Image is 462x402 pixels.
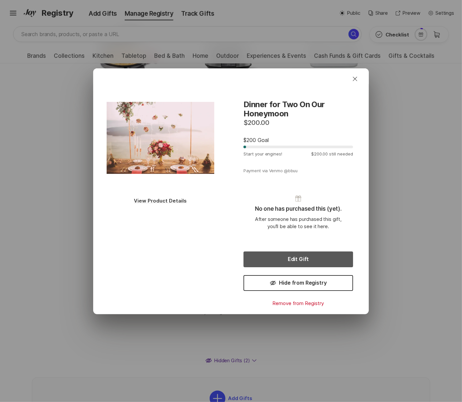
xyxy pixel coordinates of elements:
[243,151,282,157] p: Start your engines!
[243,168,353,174] button: Payment via Venmo @bbuu
[252,216,345,230] p: After someone has purchased this gift, you'll be able to see it here.
[134,198,187,204] a: View Product Details
[243,137,353,143] div: $200 Goal
[243,251,353,267] button: Edit Gift
[243,275,353,291] button: Hide from Registry
[311,151,353,157] p: $200.00 still needed
[255,205,341,213] p: No one has purchased this (yet).
[243,119,269,127] p: $200.00
[243,100,353,119] p: Dinner for Two On Our Honeymoon
[273,299,324,308] a: Remove from Registry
